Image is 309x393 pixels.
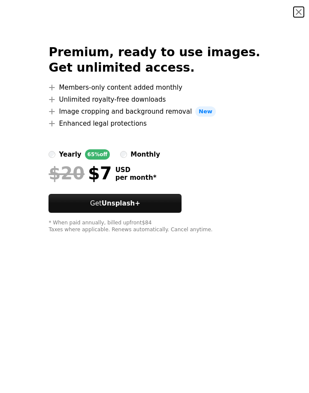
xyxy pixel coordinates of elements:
div: monthly [130,149,160,160]
span: per month * [115,174,157,181]
li: Enhanced legal protections [48,118,260,129]
button: GetUnsplash+ [48,194,182,213]
li: Unlimited royalty-free downloads [48,94,260,105]
li: Members-only content added monthly [48,82,260,93]
div: $7 [48,163,112,184]
span: USD [115,166,157,174]
input: yearly65%off [48,151,55,158]
li: Image cropping and background removal [48,106,260,117]
input: monthly [120,151,127,158]
div: 65% off [85,149,110,160]
strong: Unsplash+ [102,200,140,207]
div: yearly [59,149,81,160]
h2: Premium, ready to use images. Get unlimited access. [48,45,260,76]
div: * When paid annually, billed upfront $84 Taxes where applicable. Renews automatically. Cancel any... [48,220,260,233]
span: $20 [48,163,85,184]
span: New [195,106,216,117]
